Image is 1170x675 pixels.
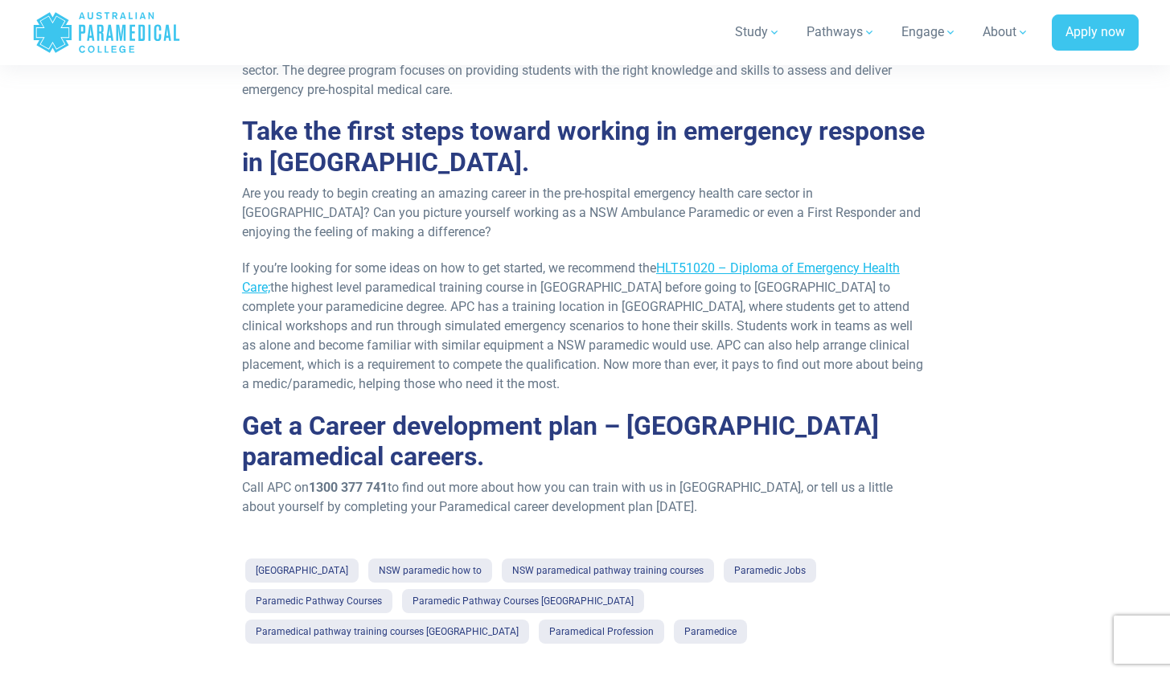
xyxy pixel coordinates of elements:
[674,620,747,644] a: Paramedice
[245,620,529,644] a: Paramedical pathway training courses [GEOGRAPHIC_DATA]
[32,6,181,59] a: Australian Paramedical College
[1052,14,1139,51] a: Apply now
[797,10,885,55] a: Pathways
[402,589,644,613] a: Paramedic Pathway Courses [GEOGRAPHIC_DATA]
[242,184,928,242] p: Are you ready to begin creating an amazing career in the pre-hospital emergency health care secto...
[368,558,492,583] a: NSW paramedic how to
[724,558,816,583] a: Paramedic Jobs
[242,116,928,178] h2: Take the first steps toward working in emergency response in [GEOGRAPHIC_DATA].
[892,10,967,55] a: Engage
[242,259,928,394] p: If you’re looking for some ideas on how to get started, we recommend the the highest level parame...
[539,620,664,644] a: Paramedical Profession
[245,589,392,613] a: Paramedic Pathway Courses
[309,480,388,495] strong: 1300 377 741
[502,558,714,583] a: NSW paramedical pathway training courses
[725,10,790,55] a: Study
[245,558,359,583] a: [GEOGRAPHIC_DATA]
[242,411,928,472] h2: Get a Career development plan – [GEOGRAPHIC_DATA] paramedical careers.
[242,478,928,517] p: Call APC on to find out more about how you can train with us in [GEOGRAPHIC_DATA], or tell us a l...
[973,10,1039,55] a: About
[242,260,900,295] a: HLT51020 – Diploma of Emergency Health Care;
